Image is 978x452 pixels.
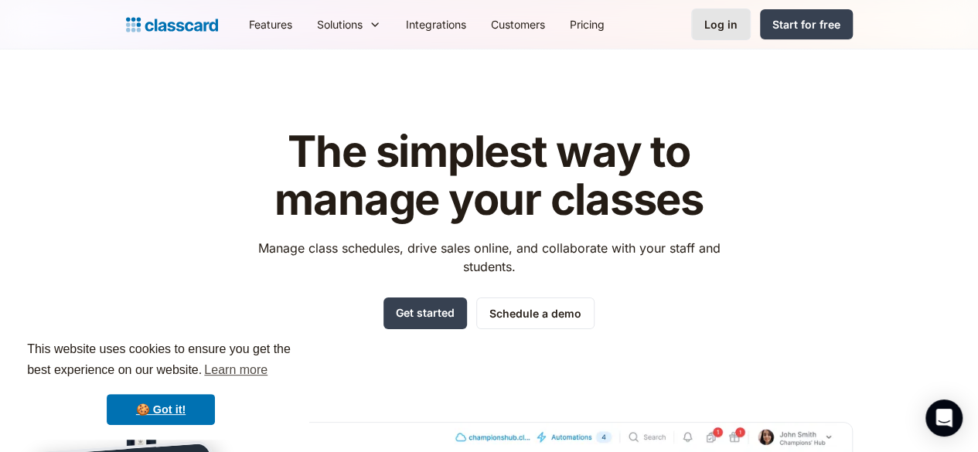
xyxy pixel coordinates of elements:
a: learn more about cookies [202,359,270,382]
div: Log in [704,16,738,32]
a: Log in [691,8,751,40]
div: Solutions [317,16,363,32]
a: Pricing [557,7,617,42]
p: Manage class schedules, drive sales online, and collaborate with your staff and students. [244,239,734,276]
a: Get started [383,297,467,329]
a: Schedule a demo [476,297,595,329]
a: dismiss cookie message [107,394,215,425]
a: Customers [479,7,557,42]
div: Solutions [305,7,394,42]
div: Start for free [772,16,840,32]
a: Logo [126,14,218,36]
a: Features [237,7,305,42]
div: Open Intercom Messenger [925,399,963,437]
a: Start for free [760,9,853,39]
a: Integrations [394,7,479,42]
h1: The simplest way to manage your classes [244,128,734,223]
div: cookieconsent [12,325,309,440]
span: This website uses cookies to ensure you get the best experience on our website. [27,340,295,382]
